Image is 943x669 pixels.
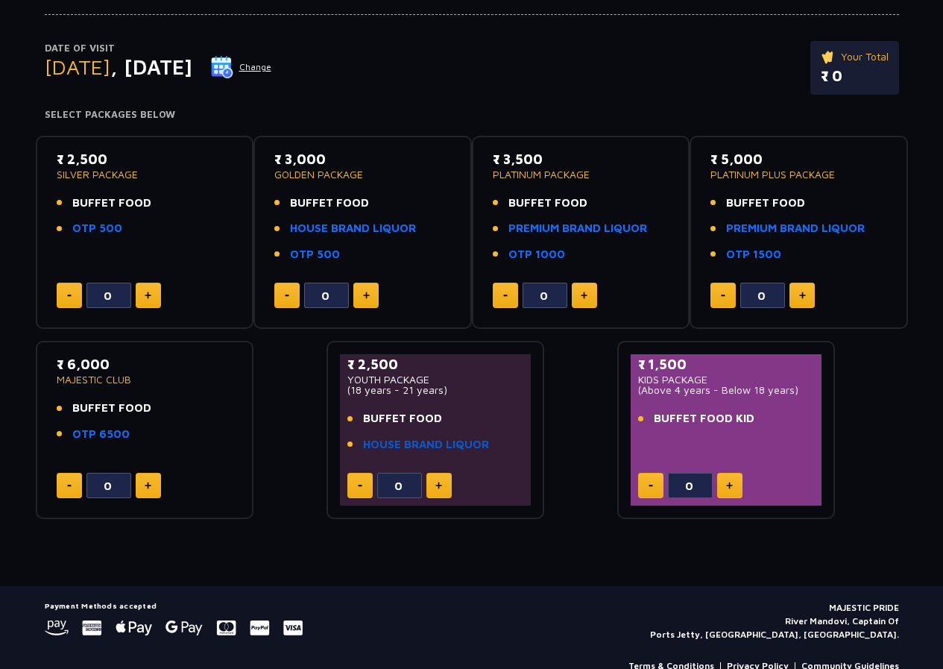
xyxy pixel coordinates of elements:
p: PLATINUM PLUS PACKAGE [710,169,887,180]
h4: Select Packages Below [45,109,899,121]
img: plus [726,482,733,489]
a: OTP 1500 [726,246,781,263]
span: BUFFET FOOD KID [654,410,754,427]
p: GOLDEN PACKAGE [274,169,451,180]
span: BUFFET FOOD [290,195,369,212]
p: ₹ 6,000 [57,354,233,374]
p: SILVER PACKAGE [57,169,233,180]
a: PREMIUM BRAND LIQUOR [726,220,865,237]
p: Date of Visit [45,41,272,56]
a: OTP 6500 [72,426,130,443]
p: ₹ 3,000 [274,149,451,169]
p: ₹ 1,500 [638,354,815,374]
p: PLATINUM PACKAGE [493,169,669,180]
img: plus [799,292,806,299]
span: , [DATE] [110,54,192,79]
p: ₹ 3,500 [493,149,669,169]
p: MAJESTIC PRIDE River Mandovi, Captain Of Ports Jetty, [GEOGRAPHIC_DATA], [GEOGRAPHIC_DATA]. [650,601,899,641]
a: PREMIUM BRAND LIQUOR [508,220,647,237]
img: plus [581,292,587,299]
img: minus [67,295,72,297]
button: Change [210,55,272,79]
img: plus [435,482,442,489]
span: BUFFET FOOD [508,195,587,212]
p: (Above 4 years - Below 18 years) [638,385,815,395]
img: plus [363,292,370,299]
h5: Payment Methods accepted [45,601,303,610]
p: (18 years - 21 years) [347,385,524,395]
img: ticket [821,48,836,65]
p: ₹ 5,000 [710,149,887,169]
p: ₹ 0 [821,65,889,87]
p: ₹ 2,500 [57,149,233,169]
img: plus [145,292,151,299]
p: YOUTH PACKAGE [347,374,524,385]
span: BUFFET FOOD [72,400,151,417]
img: minus [358,485,362,487]
img: plus [145,482,151,489]
p: Your Total [821,48,889,65]
img: minus [721,295,725,297]
span: [DATE] [45,54,110,79]
a: OTP 500 [290,246,340,263]
a: OTP 1000 [508,246,565,263]
img: minus [67,485,72,487]
span: BUFFET FOOD [363,410,442,427]
p: ₹ 2,500 [347,354,524,374]
a: HOUSE BRAND LIQUOR [363,436,489,453]
img: minus [503,295,508,297]
span: BUFFET FOOD [726,195,805,212]
p: MAJESTIC CLUB [57,374,233,385]
a: HOUSE BRAND LIQUOR [290,220,416,237]
a: OTP 500 [72,220,122,237]
img: minus [285,295,289,297]
span: BUFFET FOOD [72,195,151,212]
p: KIDS PACKAGE [638,374,815,385]
img: minus [649,485,653,487]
